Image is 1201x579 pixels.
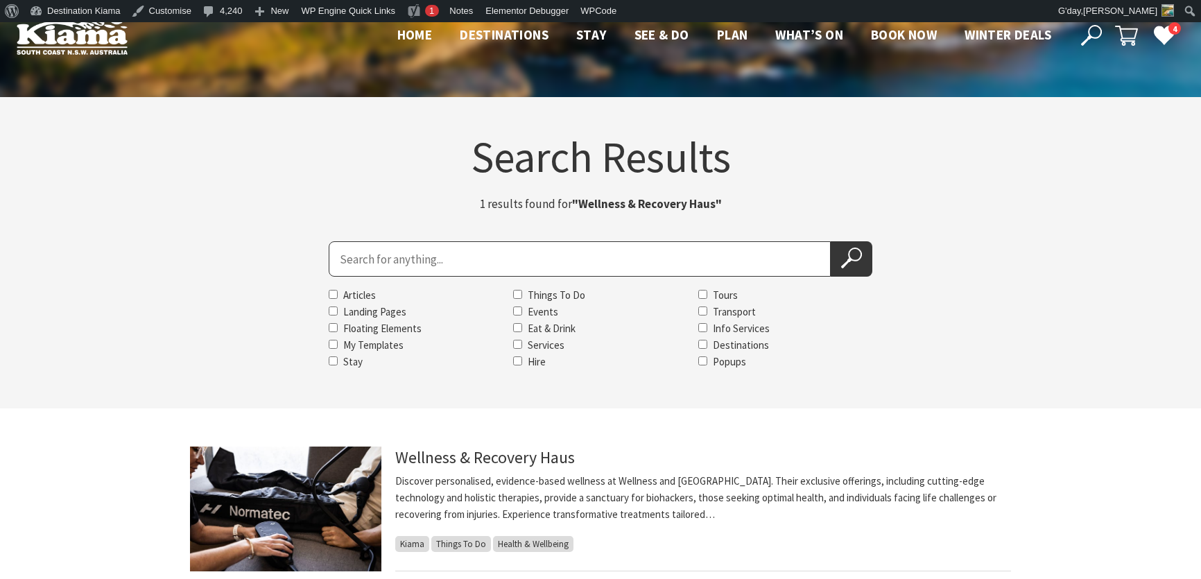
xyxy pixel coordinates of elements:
p: 1 results found for [427,195,774,214]
span: Plan [717,26,748,43]
span: 4 [1168,22,1181,35]
span: Winter Deals [965,26,1051,43]
span: Things To Do [431,536,491,552]
img: Normatec Boots [190,447,381,571]
label: Transport [713,305,756,318]
strong: "Wellness & Recovery Haus" [572,196,722,211]
span: 1 [429,6,434,16]
h1: Search Results [190,135,1011,178]
input: Search for: [329,241,831,277]
span: Home [397,26,433,43]
span: Kiama [395,536,429,552]
span: See & Do [634,26,689,43]
span: [PERSON_NAME] [1083,6,1157,16]
span: What’s On [775,26,843,43]
label: Tours [713,288,738,302]
img: Kiama Logo [17,17,128,55]
label: Eat & Drink [528,322,576,335]
label: Destinations [713,338,769,352]
label: My Templates [343,338,404,352]
span: Destinations [460,26,548,43]
label: Services [528,338,564,352]
p: Discover personalised, evidence-based wellness at Wellness and [GEOGRAPHIC_DATA]. Their exclusive... [395,473,1011,523]
nav: Main Menu [383,24,1065,47]
label: Popups [713,355,746,368]
label: Hire [528,355,546,368]
span: Health & Wellbeing [493,536,573,552]
label: Landing Pages [343,305,406,318]
label: Events [528,305,558,318]
label: Info Services [713,322,770,335]
span: Book now [871,26,937,43]
label: Stay [343,355,363,368]
label: Floating Elements [343,322,422,335]
a: 4 [1153,24,1174,45]
a: Wellness & Recovery Haus [395,447,575,468]
label: Articles [343,288,376,302]
span: Stay [576,26,607,43]
label: Things To Do [528,288,585,302]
